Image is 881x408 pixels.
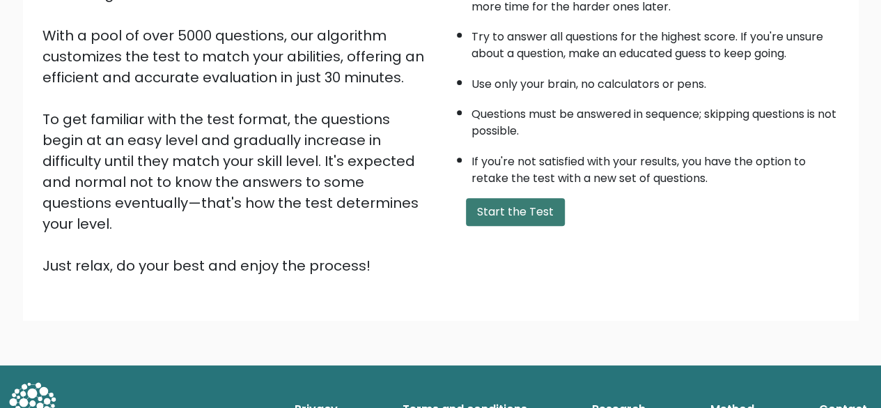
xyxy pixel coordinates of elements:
[471,146,839,187] li: If you're not satisfied with your results, you have the option to retake the test with a new set ...
[471,69,839,93] li: Use only your brain, no calculators or pens.
[466,198,565,226] button: Start the Test
[471,22,839,62] li: Try to answer all questions for the highest score. If you're unsure about a question, make an edu...
[471,99,839,139] li: Questions must be answered in sequence; skipping questions is not possible.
